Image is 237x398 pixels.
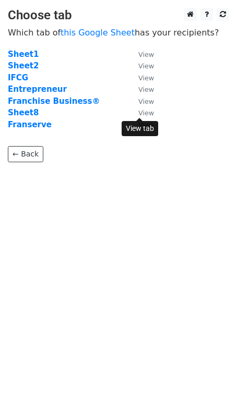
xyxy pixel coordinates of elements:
[185,348,237,398] iframe: Chat Widget
[122,121,158,136] div: View tab
[138,62,154,70] small: View
[8,73,28,82] a: IFCG
[128,61,154,70] a: View
[8,27,229,38] p: Which tab of has your recipients?
[128,97,154,106] a: View
[128,108,154,117] a: View
[138,98,154,105] small: View
[8,108,39,117] a: Sheet8
[8,85,67,94] a: Entrepreneur
[128,50,154,59] a: View
[8,146,43,162] a: ← Back
[138,109,154,117] small: View
[8,50,39,59] a: Sheet1
[138,74,154,82] small: View
[138,51,154,58] small: View
[128,73,154,82] a: View
[8,61,39,70] a: Sheet2
[8,8,229,23] h3: Choose tab
[128,85,154,94] a: View
[8,97,100,106] a: Franchise Business®
[8,120,52,129] a: Franserve
[61,28,135,38] a: this Google Sheet
[138,86,154,93] small: View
